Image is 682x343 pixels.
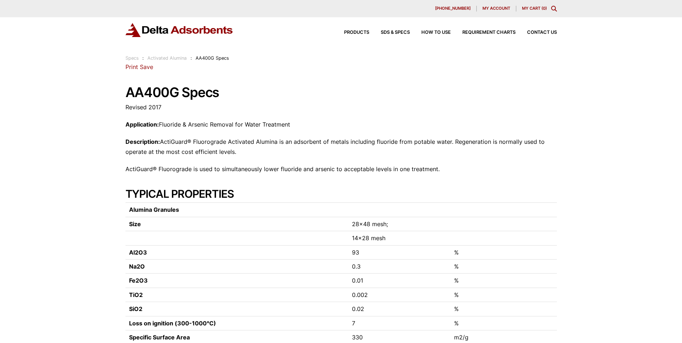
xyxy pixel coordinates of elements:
[369,30,410,35] a: SDS & SPECS
[129,277,148,284] strong: Fe2O3
[129,291,143,298] strong: TiO2
[451,30,516,35] a: Requirement Charts
[125,121,159,128] strong: Application:
[421,30,451,35] span: How to Use
[129,305,142,312] strong: SiO2
[196,55,229,61] span: AA400G Specs
[516,30,557,35] a: Contact Us
[543,6,545,11] span: 0
[125,23,233,37] img: Delta Adsorbents
[462,30,516,35] span: Requirement Charts
[348,288,450,302] td: 0.002
[125,63,138,70] a: Print
[450,245,557,259] td: %
[450,316,557,330] td: %
[348,231,450,245] td: 14×28 mesh
[450,302,557,316] td: %
[191,55,192,61] span: :
[125,138,160,145] strong: Description:
[129,320,216,327] strong: Loss on ignition (300-1000°C)
[125,164,557,174] p: ActiGuard® Fluorograde is used to simultaneously lower fluoride and arsenic to acceptable levels ...
[125,55,139,61] a: Specs
[435,6,471,10] span: [PHONE_NUMBER]
[142,55,144,61] span: :
[348,302,450,316] td: 0.02
[348,260,450,274] td: 0.3
[348,217,450,231] td: 28×48 mesh;
[450,274,557,288] td: %
[125,137,557,156] p: ActiGuard® Fluorograde Activated Alumina is an adsorbent of metals including fluoride from potabl...
[348,274,450,288] td: 0.01
[381,30,410,35] span: SDS & SPECS
[125,187,557,200] h2: TYPICAL PROPERTIES
[522,6,547,11] a: My Cart (0)
[344,30,369,35] span: Products
[129,206,179,213] strong: Alumina Granules
[140,63,153,70] a: Save
[129,249,147,256] strong: Al2O3
[410,30,451,35] a: How to Use
[129,220,141,228] strong: Size
[429,6,477,12] a: [PHONE_NUMBER]
[129,334,190,341] b: Specific Surface Area
[147,55,187,61] a: Activated Alumina
[348,245,450,259] td: 93
[333,30,369,35] a: Products
[482,6,510,10] span: My account
[125,102,557,112] p: Revised 2017
[477,6,516,12] a: My account
[450,288,557,302] td: %
[551,6,557,12] div: Toggle Modal Content
[450,260,557,274] td: %
[125,85,557,100] h1: AA400G Specs
[527,30,557,35] span: Contact Us
[129,263,145,270] strong: Na2O
[125,120,557,129] p: Fluoride & Arsenic Removal for Water Treatment
[348,316,450,330] td: 7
